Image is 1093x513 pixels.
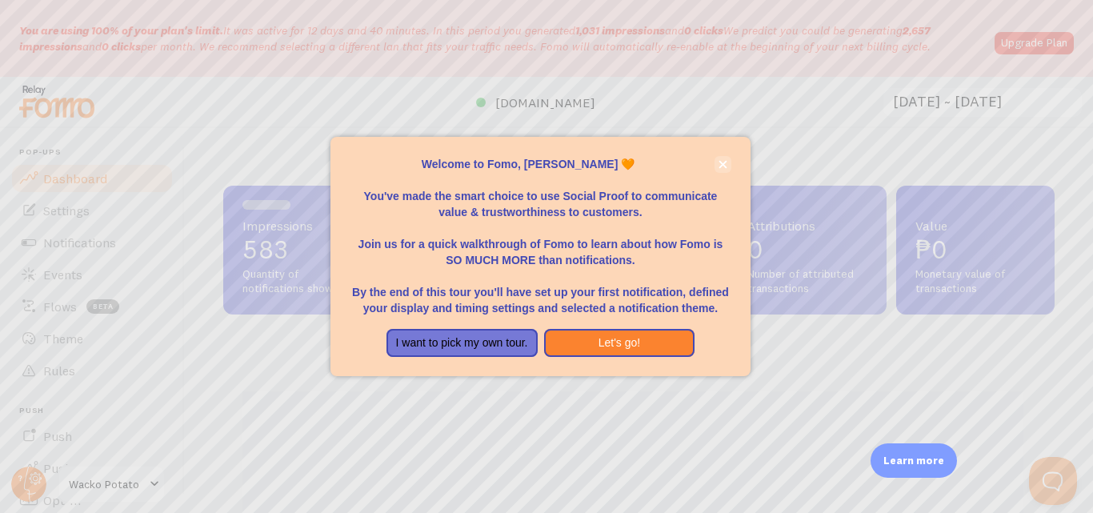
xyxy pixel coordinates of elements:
p: Welcome to Fomo, [PERSON_NAME] 🧡 [350,156,731,172]
button: Let's go! [544,329,695,358]
p: Learn more [883,453,944,468]
p: You've made the smart choice to use Social Proof to communicate value & trustworthiness to custom... [350,172,731,220]
button: I want to pick my own tour. [386,329,538,358]
div: Welcome to Fomo, Marlowe Cabardo 🧡You&amp;#39;ve made the smart choice to use Social Proof to com... [330,137,750,377]
button: close, [715,156,731,173]
p: By the end of this tour you'll have set up your first notification, defined your display and timi... [350,268,731,316]
div: Learn more [871,443,957,478]
p: Join us for a quick walkthrough of Fomo to learn about how Fomo is SO MUCH MORE than notifications. [350,220,731,268]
